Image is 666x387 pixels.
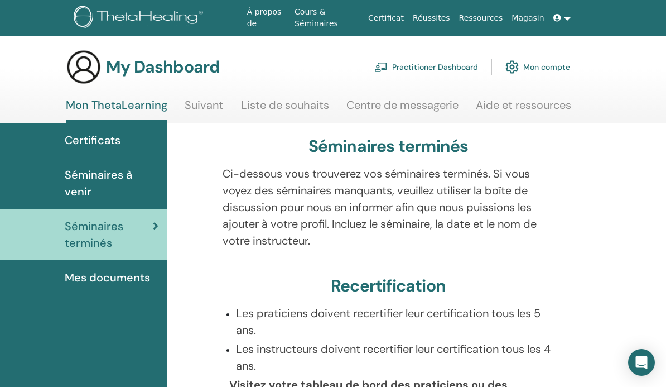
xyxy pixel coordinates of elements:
[236,341,554,374] p: Les instructeurs doivent recertifier leur certification tous les 4 ans.
[455,8,508,28] a: Ressources
[290,2,364,34] a: Cours & Séminaires
[223,165,554,249] p: Ci-dessous vous trouverez vos séminaires terminés. Si vous voyez des séminaires manquants, veuill...
[66,98,167,123] a: Mon ThetaLearning
[185,98,223,120] a: Suivant
[374,62,388,72] img: chalkboard-teacher.svg
[65,269,150,286] span: Mes documents
[66,49,102,85] img: generic-user-icon.jpg
[236,305,554,338] p: Les praticiens doivent recertifier leur certification tous les 5 ans.
[628,349,655,376] div: Open Intercom Messenger
[476,98,571,120] a: Aide et ressources
[346,98,459,120] a: Centre de messagerie
[241,98,329,120] a: Liste de souhaits
[65,132,120,149] span: Certificats
[505,55,570,79] a: Mon compte
[374,55,478,79] a: Practitioner Dashboard
[308,136,469,156] h3: Séminaires terminés
[65,218,153,251] span: Séminaires terminés
[505,58,519,77] img: cog.svg
[364,8,408,28] a: Certificat
[243,2,290,34] a: À propos de
[74,6,207,31] img: logo.png
[408,8,454,28] a: Réussites
[507,8,548,28] a: Magasin
[331,276,446,296] h3: Recertification
[106,57,220,77] h3: My Dashboard
[65,166,158,200] span: Séminaires à venir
